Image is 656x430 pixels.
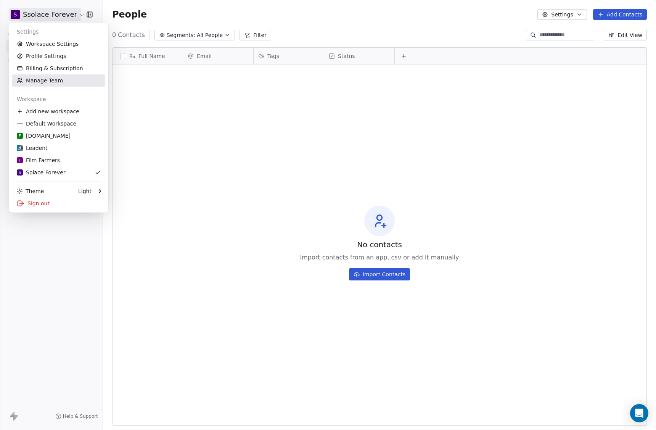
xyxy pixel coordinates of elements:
span: f [19,133,21,139]
a: Manage Team [12,74,105,87]
a: Workspace Settings [12,38,105,50]
div: Add new workspace [12,105,105,118]
div: Sign out [12,197,105,209]
div: Solace Forever [17,169,66,176]
a: Profile Settings [12,50,105,62]
img: Leadent%20Digital%20Icon.png [17,145,23,151]
div: Default Workspace [17,120,76,127]
div: Film Farmers [17,156,60,164]
div: Light [78,187,92,195]
div: Leadent [17,144,48,152]
span: S [19,170,21,176]
div: Theme [17,187,44,195]
a: Billing & Subscription [12,62,105,74]
div: Settings [12,26,105,38]
img: ws-logo.jpg [17,121,23,127]
div: [DOMAIN_NAME] [17,132,71,140]
div: Workspace [12,93,105,105]
span: F [19,158,21,163]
